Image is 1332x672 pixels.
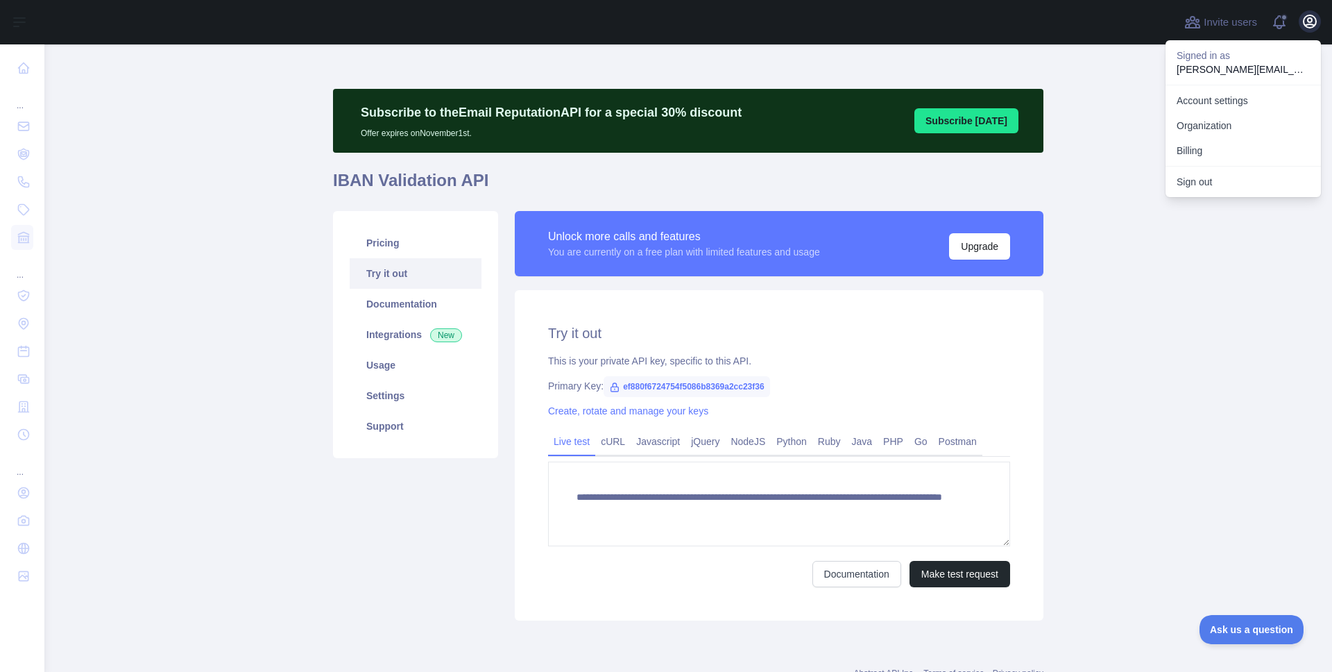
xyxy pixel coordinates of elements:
div: ... [11,83,33,111]
a: PHP [878,430,909,453]
a: Pricing [350,228,481,258]
button: Upgrade [949,233,1010,260]
button: Invite users [1181,11,1260,33]
iframe: Toggle Customer Support [1199,615,1304,644]
span: New [430,328,462,342]
a: Organization [1165,113,1321,138]
a: jQuery [685,430,725,453]
a: Usage [350,350,481,380]
a: Python [771,430,812,453]
a: cURL [595,430,631,453]
a: Javascript [631,430,685,453]
a: Documentation [812,561,901,587]
a: Java [846,430,878,453]
div: Unlock more calls and features [548,228,820,245]
a: Live test [548,430,595,453]
div: ... [11,253,33,280]
a: Go [909,430,933,453]
h1: IBAN Validation API [333,169,1043,203]
span: ef880f6724754f5086b8369a2cc23f36 [604,376,770,397]
a: Ruby [812,430,846,453]
div: You are currently on a free plan with limited features and usage [548,245,820,259]
p: Offer expires on November 1st. [361,122,742,139]
span: Invite users [1204,15,1257,31]
a: Try it out [350,258,481,289]
div: Primary Key: [548,379,1010,393]
a: Settings [350,380,481,411]
button: Sign out [1165,169,1321,194]
h2: Try it out [548,324,1010,343]
div: This is your private API key, specific to this API. [548,354,1010,368]
p: Signed in as [1177,49,1310,62]
p: [PERSON_NAME][EMAIL_ADDRESS][DOMAIN_NAME] [1177,62,1310,76]
a: Account settings [1165,88,1321,113]
button: Make test request [910,561,1010,587]
a: Integrations New [350,319,481,350]
a: Create, rotate and manage your keys [548,405,708,417]
a: Postman [933,430,982,453]
a: Support [350,411,481,442]
a: NodeJS [725,430,771,453]
button: Billing [1165,138,1321,163]
button: Subscribe [DATE] [914,108,1018,133]
p: Subscribe to the Email Reputation API for a special 30 % discount [361,103,742,122]
a: Documentation [350,289,481,319]
div: ... [11,450,33,478]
